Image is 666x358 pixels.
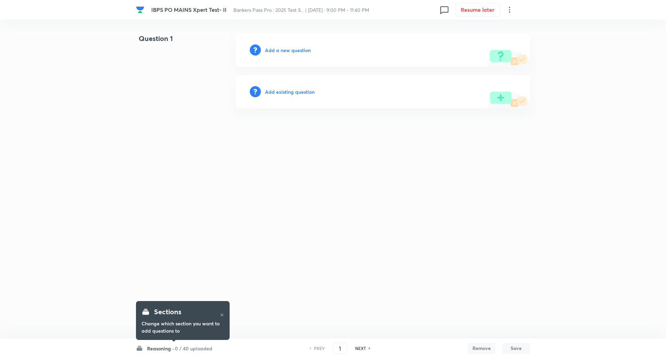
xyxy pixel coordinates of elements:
h6: 0 / 40 uploaded [175,345,212,352]
button: Save [502,343,530,354]
img: Company Logo [136,6,144,14]
h6: Add existing question [265,88,315,95]
button: Resume later [455,3,500,17]
a: Company Logo [136,6,146,14]
h6: Change which section you want to add questions to [142,320,224,334]
h6: Add a new question [265,47,311,54]
h4: Sections [154,307,181,317]
span: Bankers Pass Pro : 2025 Test S... | [DATE] · 9:00 PM - 11:40 PM [233,7,369,13]
h4: Question 1 [136,33,214,49]
h6: Reasoning · [147,345,174,352]
button: Remove [468,343,495,354]
h6: NEXT [355,345,366,351]
h6: PREV [314,345,325,351]
span: IBPS PO MAINS Xpert Test- II [151,6,227,13]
